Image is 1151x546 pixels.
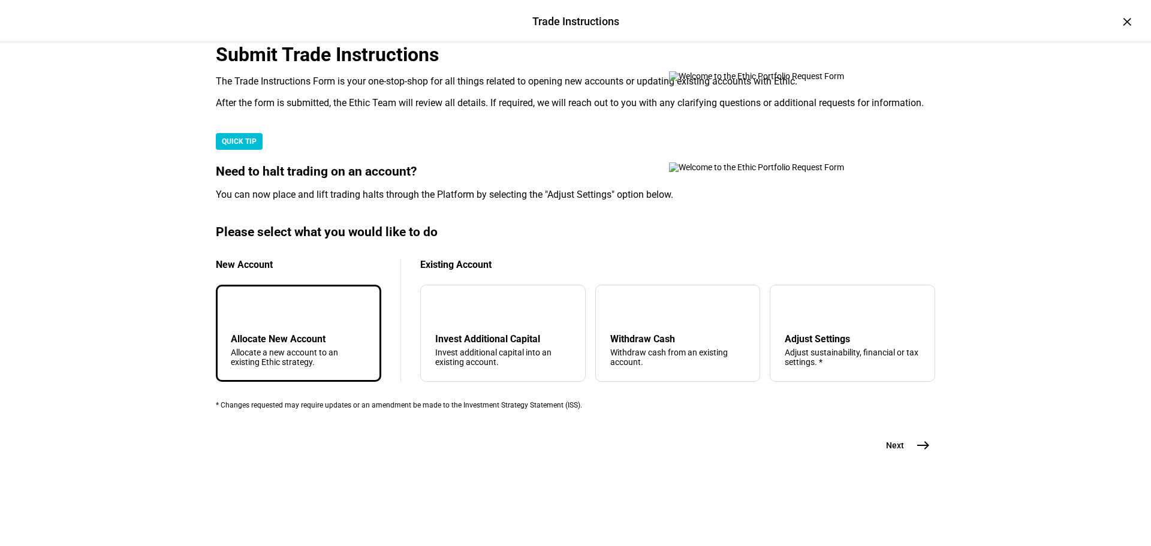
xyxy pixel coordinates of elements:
[216,76,935,88] div: The Trade Instructions Form is your one-stop-shop for all things related to opening new accounts ...
[610,333,746,345] div: Withdraw Cash
[610,348,746,367] div: Withdraw cash from an existing account.
[435,348,571,367] div: Invest additional capital into an existing account.
[916,438,930,453] mat-icon: east
[216,189,935,201] div: You can now place and lift trading halts through the Platform by selecting the "Adjust Settings" ...
[785,348,920,367] div: Adjust sustainability, financial or tax settings. *
[669,162,885,172] img: Welcome to the Ethic Portfolio Request Form
[872,433,935,457] button: Next
[1117,12,1137,31] div: ×
[785,300,804,319] mat-icon: tune
[216,401,935,409] div: * Changes requested may require updates or an amendment be made to the Investment Strategy Statem...
[785,333,920,345] div: Adjust Settings
[233,302,248,316] mat-icon: add
[613,302,627,316] mat-icon: arrow_upward
[216,259,381,270] div: New Account
[216,133,263,150] div: QUICK TIP
[231,348,366,367] div: Allocate a new account to an existing Ethic strategy.
[216,225,935,240] div: Please select what you would like to do
[216,97,935,109] div: After the form is submitted, the Ethic Team will review all details. If required, we will reach o...
[216,164,935,179] div: Need to halt trading on an account?
[886,439,904,451] span: Next
[438,302,452,316] mat-icon: arrow_downward
[669,71,885,81] img: Welcome to the Ethic Portfolio Request Form
[435,333,571,345] div: Invest Additional Capital
[231,333,366,345] div: Allocate New Account
[216,43,935,66] div: Submit Trade Instructions
[420,259,935,270] div: Existing Account
[532,14,619,29] div: Trade Instructions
